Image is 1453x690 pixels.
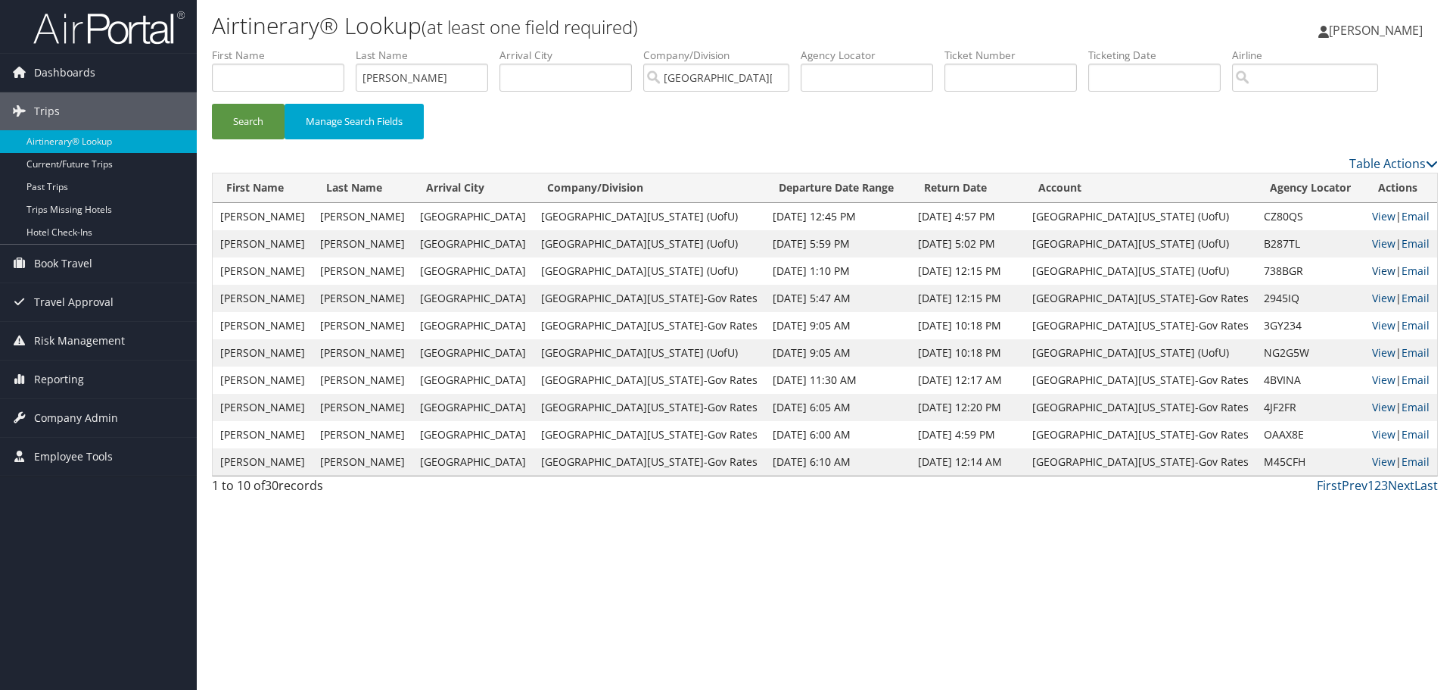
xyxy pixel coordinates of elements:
[34,54,95,92] span: Dashboards
[1088,48,1232,63] label: Ticketing Date
[1364,367,1437,394] td: |
[212,10,1029,42] h1: Airtinerary® Lookup
[213,448,313,476] td: [PERSON_NAME]
[313,339,412,367] td: [PERSON_NAME]
[1232,48,1389,63] label: Airline
[412,339,534,367] td: [GEOGRAPHIC_DATA]
[422,14,638,39] small: (at least one field required)
[910,339,1025,367] td: [DATE] 10:18 PM
[1402,209,1430,223] a: Email
[213,203,313,230] td: [PERSON_NAME]
[1256,285,1364,312] td: 2945IQ
[1372,264,1395,278] a: View
[534,448,765,476] td: [GEOGRAPHIC_DATA][US_STATE]-Gov Rates
[1256,421,1364,448] td: OAAX8E
[1318,8,1438,53] a: [PERSON_NAME]
[285,104,424,139] button: Manage Search Fields
[1364,312,1437,339] td: |
[1025,339,1256,367] td: [GEOGRAPHIC_DATA][US_STATE] (UofU)
[765,394,910,421] td: [DATE] 6:05 AM
[534,173,765,203] th: Company/Division
[212,104,285,139] button: Search
[313,203,412,230] td: [PERSON_NAME]
[412,367,534,394] td: [GEOGRAPHIC_DATA]
[412,285,534,312] td: [GEOGRAPHIC_DATA]
[1256,258,1364,285] td: 738BGR
[1388,477,1414,494] a: Next
[1256,230,1364,258] td: B287TL
[34,438,113,476] span: Employee Tools
[1372,373,1395,387] a: View
[213,367,313,394] td: [PERSON_NAME]
[213,312,313,339] td: [PERSON_NAME]
[412,394,534,421] td: [GEOGRAPHIC_DATA]
[1402,373,1430,387] a: Email
[313,312,412,339] td: [PERSON_NAME]
[1402,236,1430,251] a: Email
[1372,236,1395,251] a: View
[34,283,114,321] span: Travel Approval
[1402,345,1430,360] a: Email
[1402,318,1430,333] a: Email
[910,258,1025,285] td: [DATE] 12:15 PM
[1372,427,1395,442] a: View
[765,203,910,230] td: [DATE] 12:45 PM
[412,312,534,339] td: [GEOGRAPHIC_DATA]
[34,399,118,437] span: Company Admin
[1025,173,1256,203] th: Account: activate to sort column ascending
[1256,173,1364,203] th: Agency Locator: activate to sort column ascending
[33,10,185,45] img: airportal-logo.png
[1364,285,1437,312] td: |
[313,448,412,476] td: [PERSON_NAME]
[910,173,1025,203] th: Return Date: activate to sort column ascending
[534,230,765,258] td: [GEOGRAPHIC_DATA][US_STATE] (UofU)
[1364,230,1437,258] td: |
[1025,367,1256,394] td: [GEOGRAPHIC_DATA][US_STATE]-Gov Rates
[1256,394,1364,421] td: 4JF2FR
[313,421,412,448] td: [PERSON_NAME]
[1414,477,1438,494] a: Last
[313,394,412,421] td: [PERSON_NAME]
[910,203,1025,230] td: [DATE] 4:57 PM
[313,230,412,258] td: [PERSON_NAME]
[356,48,499,63] label: Last Name
[213,421,313,448] td: [PERSON_NAME]
[412,448,534,476] td: [GEOGRAPHIC_DATA]
[1374,477,1381,494] a: 2
[1364,258,1437,285] td: |
[765,312,910,339] td: [DATE] 9:05 AM
[1256,203,1364,230] td: CZ80QS
[1349,155,1438,172] a: Table Actions
[265,477,278,494] span: 30
[534,258,765,285] td: [GEOGRAPHIC_DATA][US_STATE] (UofU)
[1025,312,1256,339] td: [GEOGRAPHIC_DATA][US_STATE]-Gov Rates
[213,339,313,367] td: [PERSON_NAME]
[412,173,534,203] th: Arrival City: activate to sort column ascending
[910,312,1025,339] td: [DATE] 10:18 PM
[1025,394,1256,421] td: [GEOGRAPHIC_DATA][US_STATE]-Gov Rates
[910,448,1025,476] td: [DATE] 12:14 AM
[34,245,92,283] span: Book Travel
[313,173,412,203] th: Last Name: activate to sort column ascending
[1317,477,1342,494] a: First
[534,394,765,421] td: [GEOGRAPHIC_DATA][US_STATE]-Gov Rates
[944,48,1088,63] label: Ticket Number
[910,421,1025,448] td: [DATE] 4:59 PM
[313,258,412,285] td: [PERSON_NAME]
[765,230,910,258] td: [DATE] 5:59 PM
[1372,318,1395,333] a: View
[499,48,643,63] label: Arrival City
[1372,291,1395,305] a: View
[1025,421,1256,448] td: [GEOGRAPHIC_DATA][US_STATE]-Gov Rates
[1364,339,1437,367] td: |
[412,258,534,285] td: [GEOGRAPHIC_DATA]
[1364,203,1437,230] td: |
[1364,173,1437,203] th: Actions
[1402,400,1430,414] a: Email
[412,230,534,258] td: [GEOGRAPHIC_DATA]
[910,394,1025,421] td: [DATE] 12:20 PM
[1025,230,1256,258] td: [GEOGRAPHIC_DATA][US_STATE] (UofU)
[910,367,1025,394] td: [DATE] 12:17 AM
[213,285,313,312] td: [PERSON_NAME]
[534,367,765,394] td: [GEOGRAPHIC_DATA][US_STATE]-Gov Rates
